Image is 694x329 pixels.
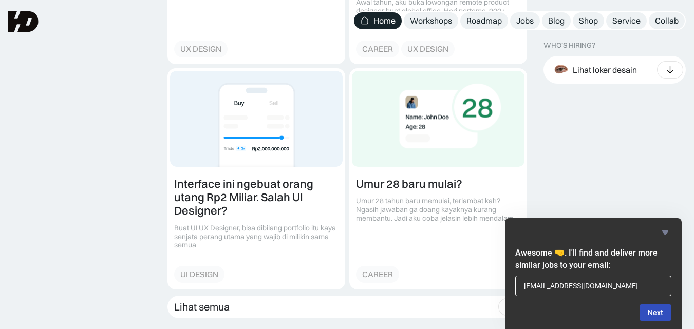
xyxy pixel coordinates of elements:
div: Awesome 🤜. I'll find and deliver more similar jobs to your email: [515,226,671,321]
input: Awesome 🤜. I'll find and deliver more similar jobs to your email: [515,276,671,296]
div: Roadmap [466,15,502,26]
a: Shop [573,12,604,29]
div: Workshops [410,15,452,26]
div: Shop [579,15,598,26]
a: Collab [649,12,685,29]
div: Service [612,15,641,26]
button: Next question [640,304,671,321]
div: Lihat semua [174,301,230,313]
div: Lihat loker desain [573,64,637,75]
div: Jobs [516,15,534,26]
a: Home [354,12,402,29]
div: WHO’S HIRING? [543,41,595,50]
a: Workshops [404,12,458,29]
h2: Awesome 🤜. I'll find and deliver more similar jobs to your email: [515,247,671,272]
a: Lihat semua [167,296,527,318]
div: Home [373,15,396,26]
a: Blog [542,12,571,29]
div: Blog [548,15,565,26]
button: Hide survey [659,226,671,239]
a: Jobs [510,12,540,29]
a: Roadmap [460,12,508,29]
a: Service [606,12,647,29]
div: Collab [655,15,679,26]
